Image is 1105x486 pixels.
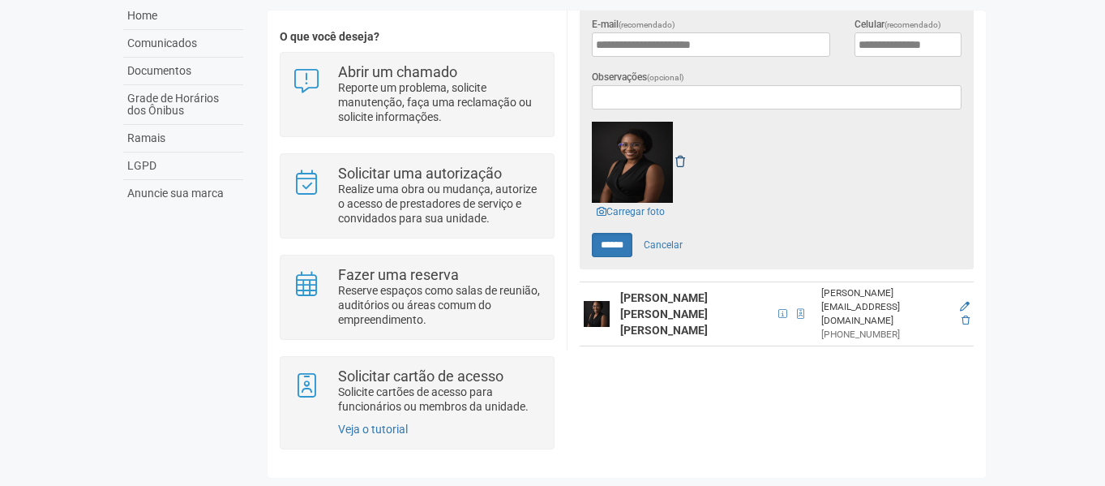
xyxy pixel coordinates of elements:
a: Ramais [123,125,243,153]
p: Realize uma obra ou mudança, autorize o acesso de prestadores de serviço e convidados para sua un... [338,182,542,226]
strong: Solicitar cartão de acesso [338,368,503,385]
a: Comunicados [123,30,243,58]
strong: Solicitar uma autorização [338,165,502,182]
div: [PHONE_NUMBER] [821,328,949,342]
a: LGPD [123,153,243,180]
label: E-mail [592,17,675,32]
label: Celular [854,17,941,32]
a: Documentos [123,58,243,85]
img: user.png [584,301,610,327]
p: Solicite cartões de acesso para funcionários ou membros da unidade. [338,385,542,414]
div: [PERSON_NAME][EMAIL_ADDRESS][DOMAIN_NAME] [821,286,949,328]
a: Editar membro [960,301,970,312]
a: Remover [675,155,685,168]
label: Observações [592,70,684,85]
a: Fazer uma reserva Reserve espaços como salas de reunião, auditórios ou áreas comum do empreendime... [293,268,542,327]
a: Carregar foto [592,203,670,221]
a: Solicitar uma autorização Realize uma obra ou mudança, autorize o acesso de prestadores de serviç... [293,166,542,226]
a: Solicitar cartão de acesso Solicite cartões de acesso para funcionários ou membros da unidade. [293,369,542,414]
span: (recomendado) [619,20,675,29]
p: Reserve espaços como salas de reunião, auditórios ou áreas comum do empreendimento. [338,283,542,327]
img: GetFile [592,122,673,203]
a: Abrir um chamado Reporte um problema, solicite manutenção, faça uma reclamação ou solicite inform... [293,65,542,124]
a: Home [123,2,243,30]
div: [EMAIL_ADDRESS][DOMAIN_NAME] [821,351,949,378]
a: Grade de Horários dos Ônibus [123,85,243,125]
strong: [PERSON_NAME] [PERSON_NAME] [PERSON_NAME] [620,291,708,337]
strong: Fazer uma reserva [338,266,459,283]
a: Excluir membro [962,315,970,326]
a: Veja o tutorial [338,423,408,436]
a: Cancelar [635,233,692,257]
h4: O que você deseja? [280,31,555,43]
a: Anuncie sua marca [123,180,243,207]
strong: Abrir um chamado [338,63,457,80]
p: Reporte um problema, solicite manutenção, faça uma reclamação ou solicite informações. [338,80,542,124]
span: (recomendado) [884,20,941,29]
span: (opcional) [647,73,684,82]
